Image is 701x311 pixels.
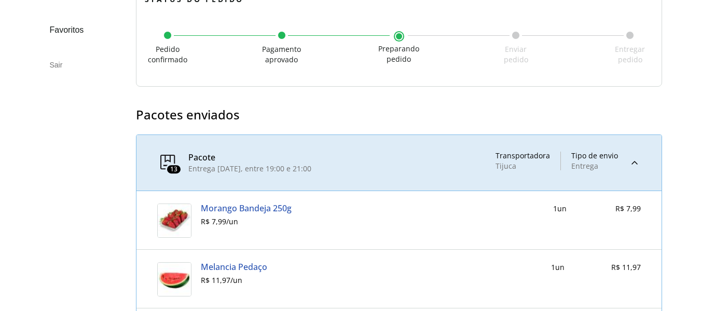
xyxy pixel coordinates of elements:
a: Melancia Pedaço [201,262,267,272]
a: Morango Bandeja 250g [201,204,292,213]
span: Preparando pedido [378,44,419,64]
div: Sair [39,52,128,77]
span: Enviar pedido [504,44,528,64]
div: Tipo de envio [571,152,618,160]
div: Transportadora [496,152,550,160]
a: Favoritos [39,16,128,44]
span: 13 [170,166,177,173]
span: Entregar pedido [615,44,645,64]
div: R$ 7,99 / un [201,218,292,226]
span: Pagamento aprovado [262,44,301,64]
span: R$ 11,97 [611,262,641,272]
h3: Pacotes enviados [136,107,662,122]
img: Melancia Pedaço [157,262,191,296]
summary: 13PacoteEntrega [DATE], entre 19:00 e 21:00TransportadoraTijucaTipo de envioEntrega [136,135,662,191]
img: Morango Bandeja 250g [157,204,191,238]
div: 1 un [553,204,567,214]
span: Pedido confirmado [148,44,187,64]
div: R$ 11,97 / un [201,276,267,285]
span: R$ 7,99 [615,204,641,213]
div: 1 un [551,262,565,273]
div: Pacote [188,153,311,162]
div: Entrega [DATE], entre 19:00 e 21:00 [188,165,311,173]
div: Entrega [571,162,618,170]
div: Tijuca [496,162,550,170]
